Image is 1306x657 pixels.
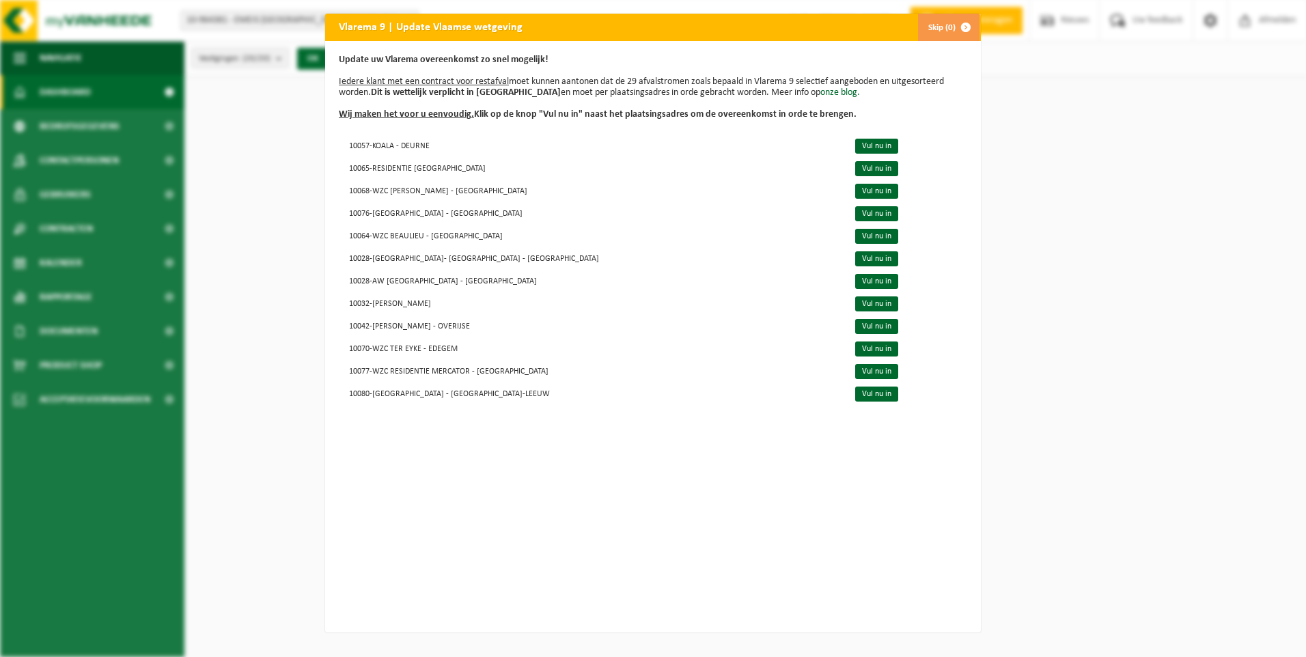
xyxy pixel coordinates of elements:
[339,247,844,269] td: 10028-[GEOGRAPHIC_DATA]- [GEOGRAPHIC_DATA] - [GEOGRAPHIC_DATA]
[339,269,844,292] td: 10028-AW [GEOGRAPHIC_DATA] - [GEOGRAPHIC_DATA]
[855,229,898,244] a: Vul nu in
[339,179,844,201] td: 10068-WZC [PERSON_NAME] - [GEOGRAPHIC_DATA]
[339,109,474,120] u: Wij maken het voor u eenvoudig.
[339,201,844,224] td: 10076-[GEOGRAPHIC_DATA] - [GEOGRAPHIC_DATA]
[855,139,898,154] a: Vul nu in
[339,156,844,179] td: 10065-RESIDENTIE [GEOGRAPHIC_DATA]
[820,87,860,98] a: onze blog.
[339,76,509,87] u: Iedere klant met een contract voor restafval
[339,359,844,382] td: 10077-WZC RESIDENTIE MERCATOR - [GEOGRAPHIC_DATA]
[855,364,898,379] a: Vul nu in
[339,292,844,314] td: 10032-[PERSON_NAME]
[855,296,898,311] a: Vul nu in
[339,55,548,65] b: Update uw Vlarema overeenkomst zo snel mogelijk!
[917,14,980,41] button: Skip (0)
[855,184,898,199] a: Vul nu in
[855,319,898,334] a: Vul nu in
[371,87,561,98] b: Dit is wettelijk verplicht in [GEOGRAPHIC_DATA]
[339,382,844,404] td: 10080-[GEOGRAPHIC_DATA] - [GEOGRAPHIC_DATA]-LEEUW
[339,224,844,247] td: 10064-WZC BEAULIEU - [GEOGRAPHIC_DATA]
[855,161,898,176] a: Vul nu in
[855,206,898,221] a: Vul nu in
[339,314,844,337] td: 10042-[PERSON_NAME] - OVERIJSE
[339,55,967,120] p: moet kunnen aantonen dat de 29 afvalstromen zoals bepaald in Vlarema 9 selectief aangeboden en ui...
[339,109,857,120] b: Klik op de knop "Vul nu in" naast het plaatsingsadres om de overeenkomst in orde te brengen.
[325,14,536,40] h2: Vlarema 9 | Update Vlaamse wetgeving
[339,337,844,359] td: 10070-WZC TER EYKE - EDEGEM
[855,251,898,266] a: Vul nu in
[855,387,898,402] a: Vul nu in
[339,134,844,156] td: 10057-KOALA - DEURNE
[855,341,898,357] a: Vul nu in
[855,274,898,289] a: Vul nu in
